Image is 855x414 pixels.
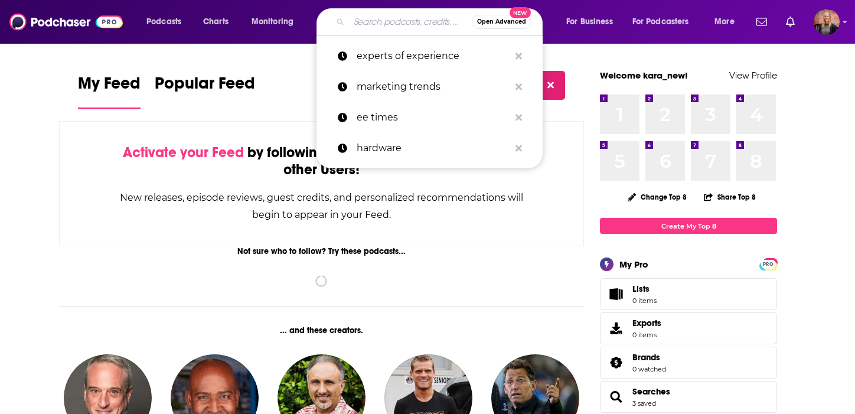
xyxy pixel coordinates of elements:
span: Lists [632,283,657,294]
button: Share Top 8 [703,185,756,208]
span: Popular Feed [155,73,255,100]
button: Show profile menu [814,9,840,35]
span: Brands [632,352,660,363]
span: New [510,7,531,18]
a: experts of experience [316,41,543,71]
a: Show notifications dropdown [752,12,772,32]
div: Search podcasts, credits, & more... [328,8,554,35]
a: marketing trends [316,71,543,102]
div: Not sure who to follow? Try these podcasts... [59,246,584,256]
a: Brands [632,352,666,363]
a: ee times [316,102,543,133]
a: Show notifications dropdown [781,12,799,32]
a: Brands [604,354,628,371]
div: ... and these creators. [59,325,584,335]
span: For Business [566,14,613,30]
a: Welcome kara_new! [600,70,688,81]
a: hardware [316,133,543,164]
input: Search podcasts, credits, & more... [349,12,472,31]
button: open menu [243,12,309,31]
p: experts of experience [357,41,510,71]
button: open menu [138,12,197,31]
span: Logged in as kara_new [814,9,840,35]
span: Monitoring [252,14,293,30]
span: For Podcasters [632,14,689,30]
a: Searches [604,389,628,405]
button: open menu [625,12,706,31]
a: Exports [600,312,777,344]
a: My Feed [78,73,141,109]
div: My Pro [619,259,648,270]
span: Charts [203,14,229,30]
img: User Profile [814,9,840,35]
span: My Feed [78,73,141,100]
span: Open Advanced [477,19,526,25]
span: Exports [632,318,661,328]
span: 0 items [632,296,657,305]
a: 0 watched [632,365,666,373]
div: New releases, episode reviews, guest credits, and personalized recommendations will begin to appe... [119,189,524,223]
span: Brands [600,347,777,379]
a: Lists [600,278,777,310]
span: Searches [600,381,777,413]
span: PRO [761,260,775,269]
a: 3 saved [632,399,656,408]
a: Searches [632,386,670,397]
button: open menu [706,12,749,31]
span: Podcasts [146,14,181,30]
p: ee times [357,102,510,133]
a: PRO [761,259,775,268]
span: 0 items [632,331,661,339]
span: Activate your Feed [123,144,244,161]
a: Create My Top 8 [600,218,777,234]
div: by following Podcasts, Creators, Lists, and other Users! [119,144,524,178]
span: More [714,14,735,30]
span: Lists [604,286,628,302]
img: Podchaser - Follow, Share and Rate Podcasts [9,11,123,33]
button: Open AdvancedNew [472,15,531,29]
p: hardware [357,133,510,164]
button: open menu [558,12,628,31]
p: marketing trends [357,71,510,102]
button: Change Top 8 [621,190,694,204]
span: Exports [604,320,628,337]
a: Popular Feed [155,73,255,109]
span: Lists [632,283,650,294]
a: View Profile [729,70,777,81]
a: Charts [195,12,236,31]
